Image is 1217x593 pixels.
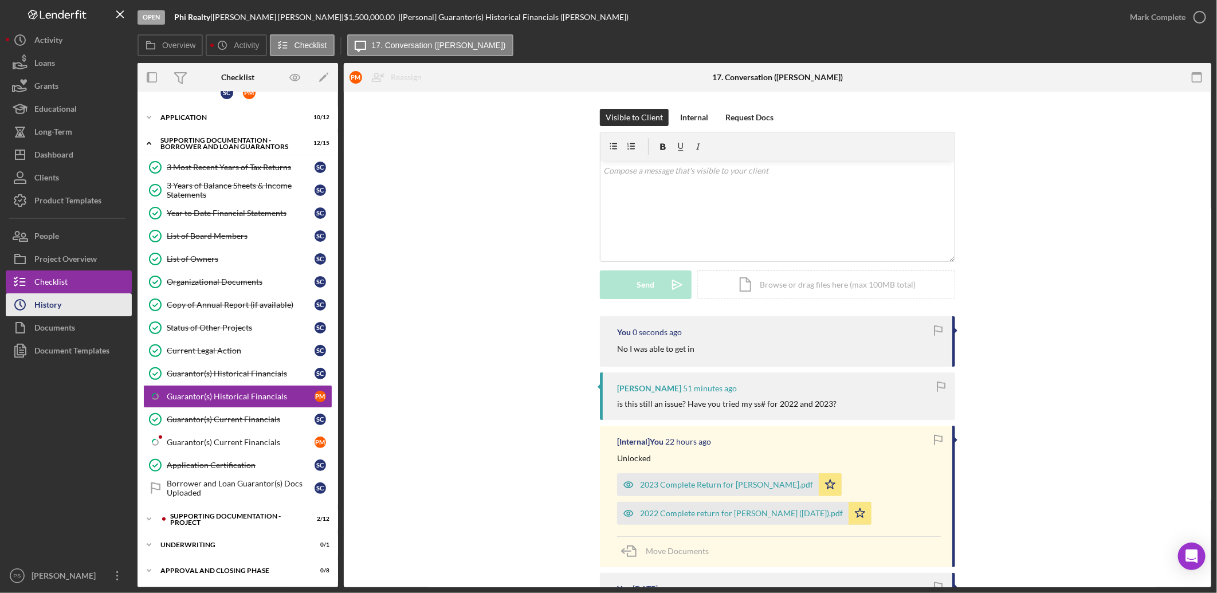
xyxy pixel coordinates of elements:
[167,461,315,470] div: Application Certification
[725,109,774,126] div: Request Docs
[674,109,714,126] button: Internal
[315,482,326,494] div: S C
[34,189,101,215] div: Product Templates
[167,277,315,286] div: Organizational Documents
[160,567,301,574] div: Approval and Closing Phase
[160,137,301,150] div: Supporting Documentation - Borrower and Loan Guarantors
[372,41,506,50] label: 17. Conversation ([PERSON_NAME])
[143,477,332,500] a: Borrower and Loan Guarantor(s) Docs UploadedSC
[398,13,629,22] div: | [Personal] Guarantor(s) Historical Financials ([PERSON_NAME])
[617,399,837,409] div: is this still an issue? Have you tried my ss# for 2022 and 2023?
[34,225,59,250] div: People
[143,316,332,339] a: Status of Other ProjectsSC
[350,71,362,84] div: P M
[34,97,77,123] div: Educational
[162,41,195,50] label: Overview
[167,231,315,241] div: List of Board Members
[270,34,335,56] button: Checklist
[606,109,663,126] div: Visible to Client
[34,293,61,319] div: History
[167,163,315,172] div: 3 Most Recent Years of Tax Returns
[617,343,694,355] p: No I was able to get in
[34,166,59,192] div: Clients
[1178,543,1206,570] div: Open Intercom Messenger
[347,34,513,56] button: 17. Conversation ([PERSON_NAME])
[243,87,256,99] div: P M
[6,97,132,120] a: Educational
[600,270,692,299] button: Send
[640,480,813,489] div: 2023 Complete Return for [PERSON_NAME].pdf
[221,73,254,82] div: Checklist
[665,437,711,446] time: 2025-08-14 14:19
[143,156,332,179] a: 3 Most Recent Years of Tax ReturnsSC
[34,316,75,342] div: Documents
[167,369,315,378] div: Guarantor(s) Historical Financials
[143,362,332,385] a: Guarantor(s) Historical FinancialsSC
[160,541,301,548] div: Underwriting
[315,253,326,265] div: S C
[143,293,332,316] a: Copy of Annual Report (if available)SC
[720,109,779,126] button: Request Docs
[34,29,62,54] div: Activity
[344,13,398,22] div: $1,500,000.00
[221,87,233,99] div: S C
[617,473,842,496] button: 2023 Complete Return for [PERSON_NAME].pdf
[6,248,132,270] button: Project Overview
[167,438,315,447] div: Guarantor(s) Current Financials
[6,143,132,166] button: Dashboard
[6,339,132,362] button: Document Templates
[315,207,326,219] div: S C
[34,270,68,296] div: Checklist
[315,184,326,196] div: S C
[6,166,132,189] button: Clients
[640,509,843,518] div: 2022 Complete return for [PERSON_NAME] ([DATE]).pdf
[29,564,103,590] div: [PERSON_NAME]
[160,114,301,121] div: Application
[138,34,203,56] button: Overview
[315,414,326,425] div: S C
[617,384,681,393] div: [PERSON_NAME]
[633,328,682,337] time: 2025-08-15 12:39
[167,300,315,309] div: Copy of Annual Report (if available)
[234,41,259,50] label: Activity
[309,516,329,523] div: 2 / 12
[712,73,843,82] div: 17. Conversation ([PERSON_NAME])
[315,322,326,333] div: S C
[174,13,213,22] div: |
[315,391,326,402] div: P M
[143,225,332,248] a: List of Board MembersSC
[143,202,332,225] a: Year to Date Financial StatementsSC
[6,225,132,248] button: People
[1118,6,1211,29] button: Mark Complete
[6,189,132,212] a: Product Templates
[6,270,132,293] button: Checklist
[143,270,332,293] a: Organizational DocumentsSC
[34,52,55,77] div: Loans
[600,109,669,126] button: Visible to Client
[143,385,332,408] a: Guarantor(s) Historical FinancialsPM
[34,120,72,146] div: Long-Term
[167,181,315,199] div: 3 Years of Balance Sheets & Income Statements
[315,368,326,379] div: S C
[617,437,664,446] div: [Internal] You
[206,34,266,56] button: Activity
[143,339,332,362] a: Current Legal ActionSC
[143,179,332,202] a: 3 Years of Balance Sheets & Income StatementsSC
[167,346,315,355] div: Current Legal Action
[34,248,97,273] div: Project Overview
[617,452,651,465] p: Unlocked
[1130,6,1185,29] div: Mark Complete
[34,339,109,365] div: Document Templates
[295,41,327,50] label: Checklist
[6,120,132,143] button: Long-Term
[617,328,631,337] div: You
[6,29,132,52] button: Activity
[315,437,326,448] div: P M
[6,52,132,74] a: Loans
[617,502,871,525] button: 2022 Complete return for [PERSON_NAME] ([DATE]).pdf
[315,276,326,288] div: S C
[309,114,329,121] div: 10 / 12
